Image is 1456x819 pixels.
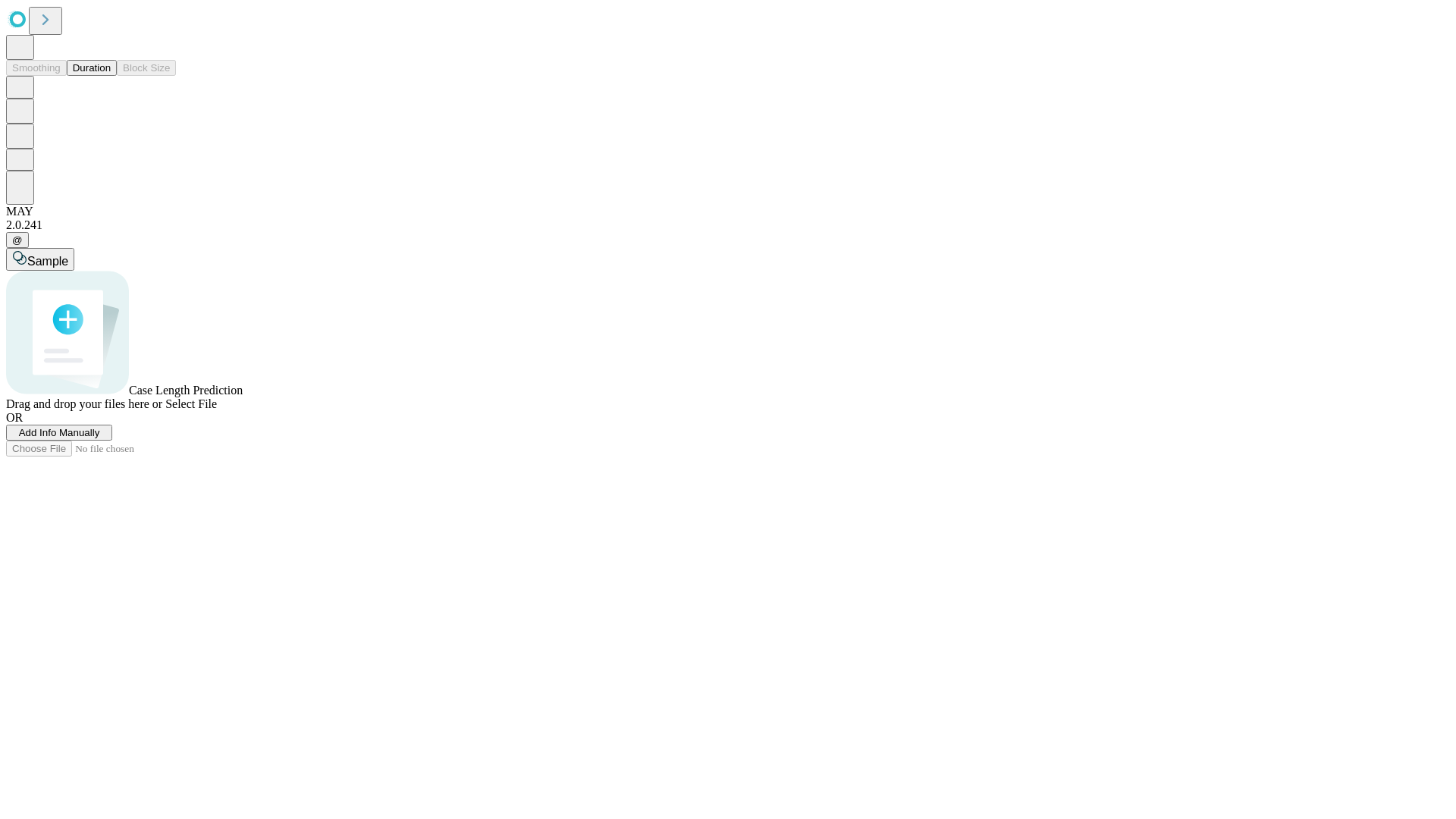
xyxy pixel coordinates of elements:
[12,234,23,246] span: @
[6,425,112,441] button: Add Info Manually
[6,248,74,271] button: Sample
[6,218,1450,232] div: 2.0.241
[6,205,1450,218] div: MAY
[67,60,117,76] button: Duration
[165,397,217,410] span: Select File
[129,384,243,397] span: Case Length Prediction
[6,232,29,248] button: @
[117,60,176,76] button: Block Size
[27,255,68,268] span: Sample
[6,60,67,76] button: Smoothing
[19,427,100,438] span: Add Info Manually
[6,411,23,424] span: OR
[6,397,162,410] span: Drag and drop your files here or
